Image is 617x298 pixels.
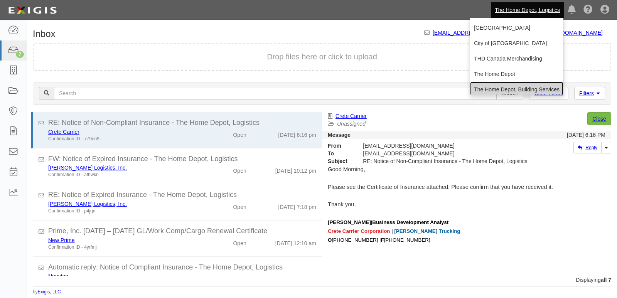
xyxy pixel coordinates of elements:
div: [DATE] 1:17 pm [278,272,316,283]
strong: To [322,150,357,157]
span: O [328,237,332,243]
div: Open [233,164,246,175]
div: 7 [16,51,24,58]
div: [DATE] 6:16 PM [567,131,605,139]
a: Nonstop [48,273,68,279]
a: City of [GEOGRAPHIC_DATA] [470,35,563,51]
span: Good Morning, [328,166,365,172]
a: Crete Carrier [48,129,79,135]
span: Please see the Certificate of Insurance attached. Please confirm that you have received it. [328,184,553,190]
span: | [371,219,448,225]
div: FW: Notice of Expired Insurance - The Home Depot, Logistics [48,154,316,164]
div: Prime, Inc. 9/1/25 – 9/1/26 GL/Work Comp/Cargo Renewal Certificate [48,226,316,236]
a: [EMAIL_ADDRESS][DOMAIN_NAME] [433,30,524,36]
div: [DATE] 6:16 pm [278,128,316,139]
a: Unassigned [337,121,366,127]
div: Open [233,128,246,139]
div: Displaying [27,276,617,284]
a: Crete Carrier [335,113,367,119]
div: RE: Notice of Non-Compliant Insurance - The Home Depot, Logistics [48,118,316,128]
small: by [33,289,61,295]
a: [PERSON_NAME] Logistics, Inc. [48,165,127,171]
a: The Home Depot [470,66,563,82]
div: party-ftnhht@thdlogistics.complianz.com [357,150,533,157]
div: RE: Notice of Non-Compliant Insurance - The Home Depot, Logistics [357,157,533,165]
a: [URL][DOMAIN_NAME] [546,30,611,36]
span: [PHONE_NUMBER] | [PHONE_NUMBER] [332,237,430,243]
div: Automatic reply: Notice of Compliant Insurance - The Home Depot, Logistics [48,263,316,273]
div: Open [233,272,246,283]
i: Help Center - Complianz [583,5,593,15]
span: [PERSON_NAME] Trucking [394,228,460,234]
a: The Home Depot, Building Services [470,82,563,97]
div: Open [233,236,246,247]
strong: From [322,142,357,150]
a: The Home Depot, Logistics [491,2,564,18]
input: Search [54,87,497,100]
a: Filters [574,87,605,100]
a: Reply [573,142,602,153]
strong: Subject [322,157,357,165]
b: F [381,237,384,243]
div: Confirmation ID - 4yrfmj [48,244,200,251]
a: [PERSON_NAME] Logistics, Inc. [48,201,127,207]
span: [PERSON_NAME] [328,219,371,225]
a: Close [587,112,611,125]
a: [GEOGRAPHIC_DATA] [470,20,563,35]
div: Confirmation ID - 779en9 [48,136,200,142]
a: THD Canada Merchandising [470,51,563,66]
div: Confirmation ID - afhwkn [48,172,200,178]
div: [EMAIL_ADDRESS][DOMAIN_NAME] [357,142,533,150]
b: all 7 [601,277,611,283]
a: New Prime [48,237,74,243]
a: Exigis, LLC [38,289,61,295]
b: Business Development Analyst [372,219,448,225]
div: Confirmation ID - p4jrjn [48,208,200,214]
img: logo-5460c22ac91f19d4615b14bd174203de0afe785f0fc80cf4dbbc73dc1793850b.png [6,3,59,17]
span: Thank you, [328,201,356,207]
strong: Message [328,132,351,138]
div: [DATE] 10:12 pm [275,164,316,175]
span: | [391,228,394,234]
div: [DATE] 7:18 pm [278,200,316,211]
span: Crete Carrier Corporation [328,228,390,234]
button: Drop files here or click to upload [267,51,377,62]
div: Open [233,200,246,211]
div: RE: Notice of Expired Insurance - The Home Depot, Logistics [48,190,316,200]
div: [DATE] 12:10 am [275,236,316,247]
h1: Inbox [33,29,56,39]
